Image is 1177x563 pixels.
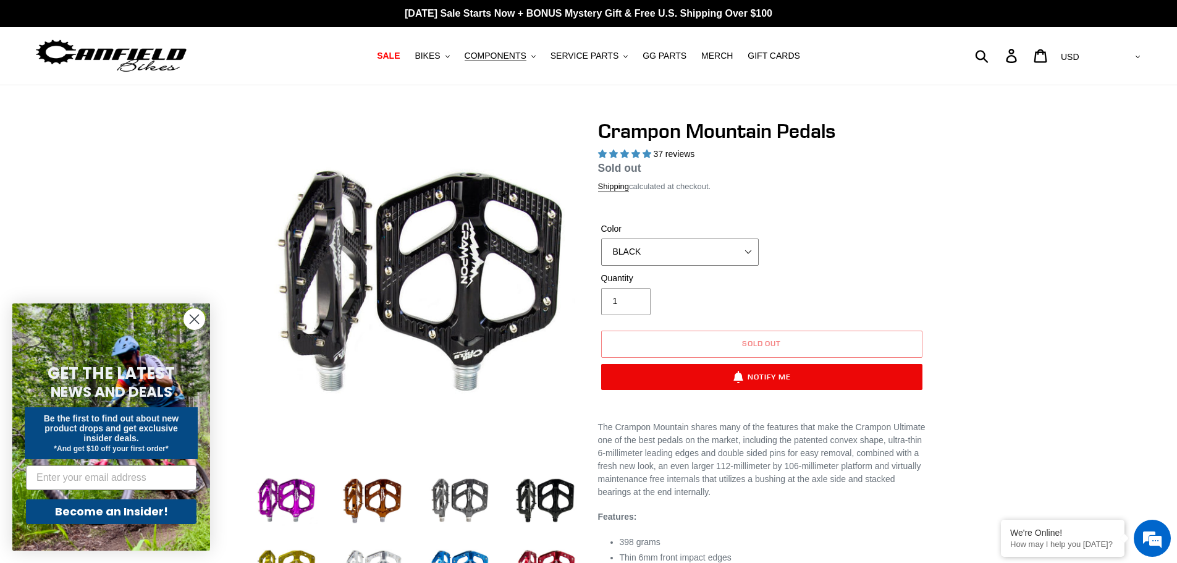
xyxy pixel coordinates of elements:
[598,182,630,192] a: Shipping
[51,382,172,402] span: NEWS AND DEALS
[701,51,733,61] span: MERCH
[371,48,406,64] a: SALE
[184,308,205,330] button: Close dialog
[598,512,637,522] strong: Features:
[748,51,800,61] span: GIFT CARDS
[598,162,641,174] span: Sold out
[601,272,759,285] label: Quantity
[982,42,1013,69] input: Search
[48,362,175,384] span: GET THE LATEST
[551,51,618,61] span: SERVICE PARTS
[742,339,782,348] span: Sold out
[695,48,739,64] a: MERCH
[1010,540,1115,549] p: How may I help you today?
[598,149,654,159] span: 4.97 stars
[601,364,922,390] button: Notify Me
[415,51,440,61] span: BIKES
[512,467,580,535] img: Load image into Gallery viewer, stealth
[252,467,320,535] img: Load image into Gallery viewer, purple
[653,149,694,159] span: 37 reviews
[643,51,686,61] span: GG PARTS
[601,222,759,235] label: Color
[34,36,188,75] img: Canfield Bikes
[377,51,400,61] span: SALE
[636,48,693,64] a: GG PARTS
[54,444,168,453] span: *And get $10 off your first order*
[26,465,196,490] input: Enter your email address
[741,48,806,64] a: GIFT CARDS
[408,48,455,64] button: BIKES
[620,536,926,549] li: 398 grams
[598,180,926,193] div: calculated at checkout.
[465,51,526,61] span: COMPONENTS
[458,48,542,64] button: COMPONENTS
[44,413,179,443] span: Be the first to find out about new product drops and get exclusive insider deals.
[544,48,634,64] button: SERVICE PARTS
[425,467,493,535] img: Load image into Gallery viewer, grey
[1010,528,1115,538] div: We're Online!
[339,467,407,535] img: Load image into Gallery viewer, bronze
[26,499,196,524] button: Become an Insider!
[598,421,926,499] p: The Crampon Mountain shares many of the features that make the Crampon Ultimate one of the best p...
[598,119,926,143] h1: Crampon Mountain Pedals
[601,331,922,358] button: Sold out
